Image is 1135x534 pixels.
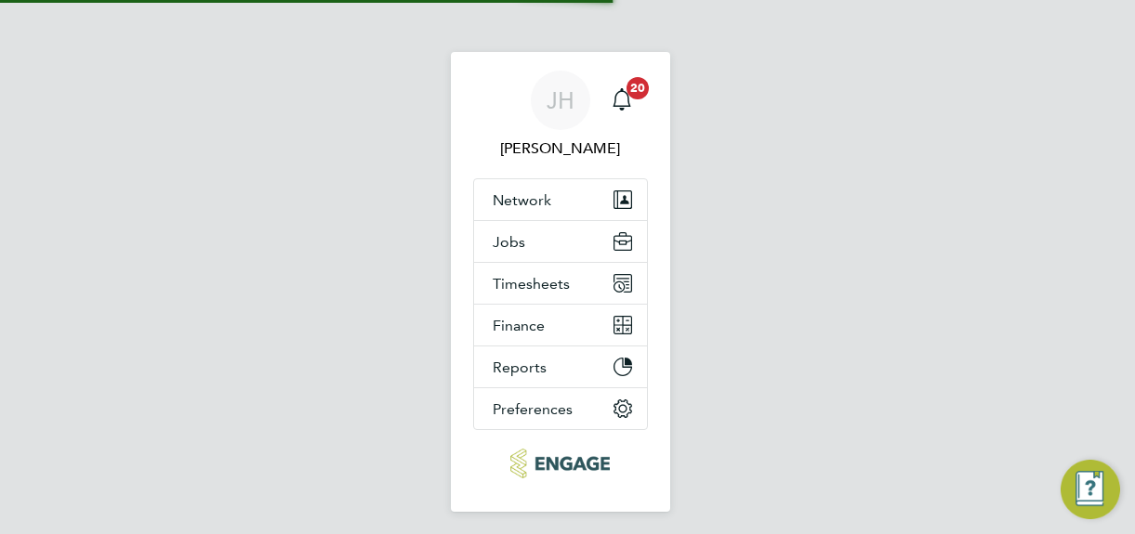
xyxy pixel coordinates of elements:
span: Finance [493,317,545,334]
span: JH [547,88,574,112]
span: Timesheets [493,275,570,293]
span: 20 [627,77,649,99]
button: Engage Resource Center [1061,460,1120,519]
a: 20 [603,71,640,130]
a: JH[PERSON_NAME] [473,71,648,160]
button: Network [474,179,647,220]
span: Network [493,191,551,209]
span: Preferences [493,400,573,418]
button: Preferences [474,388,647,429]
span: Jobs [493,233,525,251]
button: Jobs [474,221,647,262]
span: Jane Howley [473,137,648,160]
button: Finance [474,305,647,345]
a: Go to home page [473,449,648,478]
img: northbuildrecruit-logo-retina.png [510,449,610,478]
span: Reports [493,358,547,376]
button: Reports [474,346,647,387]
nav: Main navigation [451,52,670,512]
button: Timesheets [474,263,647,304]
